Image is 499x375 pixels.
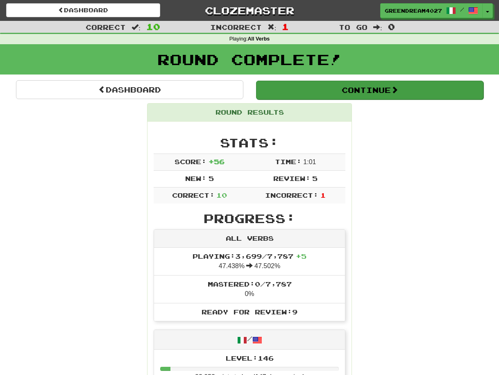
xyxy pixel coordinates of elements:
span: Incorrect: [265,191,318,199]
span: + 5 [296,252,306,260]
h2: Stats: [154,136,345,149]
h1: Round Complete! [3,51,496,68]
span: Correct [86,23,126,31]
h2: Progress: [154,212,345,225]
span: 1 [282,22,289,32]
div: All Verbs [154,230,345,248]
span: Incorrect [210,23,262,31]
span: 1 : 0 1 [303,158,316,165]
span: New: [185,174,206,182]
li: 47.438% 47.502% [154,248,345,276]
span: Level: 146 [226,354,274,362]
span: Playing: 3,699 / 7,787 [193,252,306,260]
span: 1 [320,191,326,199]
span: Score: [175,158,206,165]
span: 10 [216,191,227,199]
span: Correct: [172,191,215,199]
strong: All Verbs [247,36,270,42]
span: Time: [275,158,302,165]
span: 5 [209,174,214,182]
span: / [460,7,464,12]
a: Dashboard [16,80,243,99]
span: : [268,24,277,31]
span: + 56 [209,158,225,165]
a: Dashboard [6,3,160,17]
div: / [154,330,345,349]
span: 10 [146,22,160,32]
span: To go [339,23,367,31]
li: 0% [154,275,345,303]
span: Ready for Review: 9 [202,308,297,316]
div: Round Results [147,104,352,122]
a: GreenDream4027 / [380,3,483,18]
span: Review: [273,174,311,182]
button: Continue [256,81,483,99]
span: : [373,24,382,31]
span: 5 [312,174,318,182]
span: : [132,24,141,31]
span: GreenDream4027 [385,7,442,14]
span: Mastered: 0 / 7,787 [208,280,292,288]
span: 0 [388,22,395,32]
a: Clozemaster [172,3,327,18]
